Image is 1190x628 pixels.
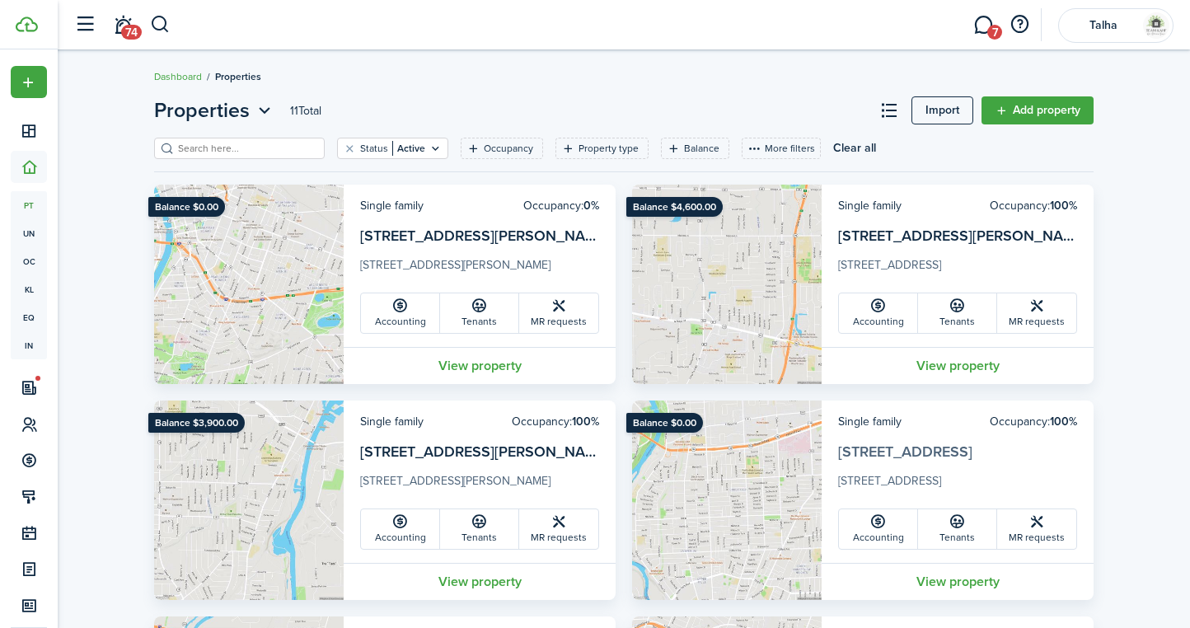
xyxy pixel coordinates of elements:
[987,25,1002,40] span: 7
[215,69,261,84] span: Properties
[626,413,703,433] ribbon: Balance $0.00
[1143,12,1169,39] img: Talha
[344,347,616,384] a: View property
[626,197,723,217] ribbon: Balance $4,600.00
[484,141,533,156] filter-tag-label: Occupancy
[838,256,1077,283] card-description: [STREET_ADDRESS]
[360,413,424,430] card-header-left: Single family
[154,185,344,384] img: Property avatar
[519,293,598,333] a: MR requests
[1050,197,1077,214] b: 100%
[1050,413,1077,430] b: 100%
[990,197,1077,214] card-header-right: Occupancy:
[684,141,719,156] filter-tag-label: Balance
[11,247,47,275] a: oc
[572,413,599,430] b: 100%
[838,441,972,462] a: [STREET_ADDRESS]
[174,141,319,157] input: Search here...
[107,4,138,46] a: Notifications
[150,11,171,39] button: Search
[661,138,729,159] filter-tag: Open filter
[461,138,543,159] filter-tag: Open filter
[69,9,101,40] button: Open sidebar
[997,509,1076,549] a: MR requests
[343,142,357,155] button: Clear filter
[148,197,225,217] ribbon: Balance $0.00
[967,4,999,46] a: Messaging
[918,293,997,333] a: Tenants
[911,96,973,124] a: Import
[838,413,902,430] card-header-left: Single family
[839,509,918,549] a: Accounting
[154,96,250,125] span: Properties
[838,472,1077,499] card-description: [STREET_ADDRESS]
[1071,20,1136,31] span: Talha
[154,96,275,125] button: Open menu
[632,185,822,384] img: Property avatar
[512,413,599,430] card-header-right: Occupancy:
[1005,11,1033,39] button: Open resource center
[121,25,142,40] span: 74
[148,413,245,433] ribbon: Balance $3,900.00
[440,509,519,549] a: Tenants
[918,509,997,549] a: Tenants
[982,96,1094,124] a: Add property
[360,441,610,462] a: [STREET_ADDRESS][PERSON_NAME]
[360,141,388,156] filter-tag-label: Status
[11,191,47,219] a: pt
[11,219,47,247] a: un
[11,303,47,331] a: eq
[555,138,649,159] filter-tag: Open filter
[838,225,1088,246] a: [STREET_ADDRESS][PERSON_NAME]
[154,96,275,125] button: Properties
[839,293,918,333] a: Accounting
[360,225,610,246] a: [STREET_ADDRESS][PERSON_NAME]
[523,197,599,214] card-header-right: Occupancy:
[990,413,1077,430] card-header-right: Occupancy:
[440,293,519,333] a: Tenants
[361,293,440,333] a: Accounting
[742,138,821,159] button: More filters
[822,563,1094,600] a: View property
[344,563,616,600] a: View property
[360,256,599,283] card-description: [STREET_ADDRESS][PERSON_NAME]
[154,401,344,600] img: Property avatar
[11,331,47,359] a: in
[519,509,598,549] a: MR requests
[11,66,47,98] button: Open menu
[833,138,876,159] button: Clear all
[392,141,425,156] filter-tag-value: Active
[16,16,38,32] img: TenantCloud
[997,293,1076,333] a: MR requests
[360,472,599,499] card-description: [STREET_ADDRESS][PERSON_NAME]
[838,197,902,214] card-header-left: Single family
[822,347,1094,384] a: View property
[11,275,47,303] a: kl
[361,509,440,549] a: Accounting
[337,138,448,159] filter-tag: Open filter
[632,401,822,600] img: Property avatar
[579,141,639,156] filter-tag-label: Property type
[583,197,599,214] b: 0%
[360,197,424,214] card-header-left: Single family
[290,102,321,120] header-page-total: 11 Total
[154,69,202,84] a: Dashboard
